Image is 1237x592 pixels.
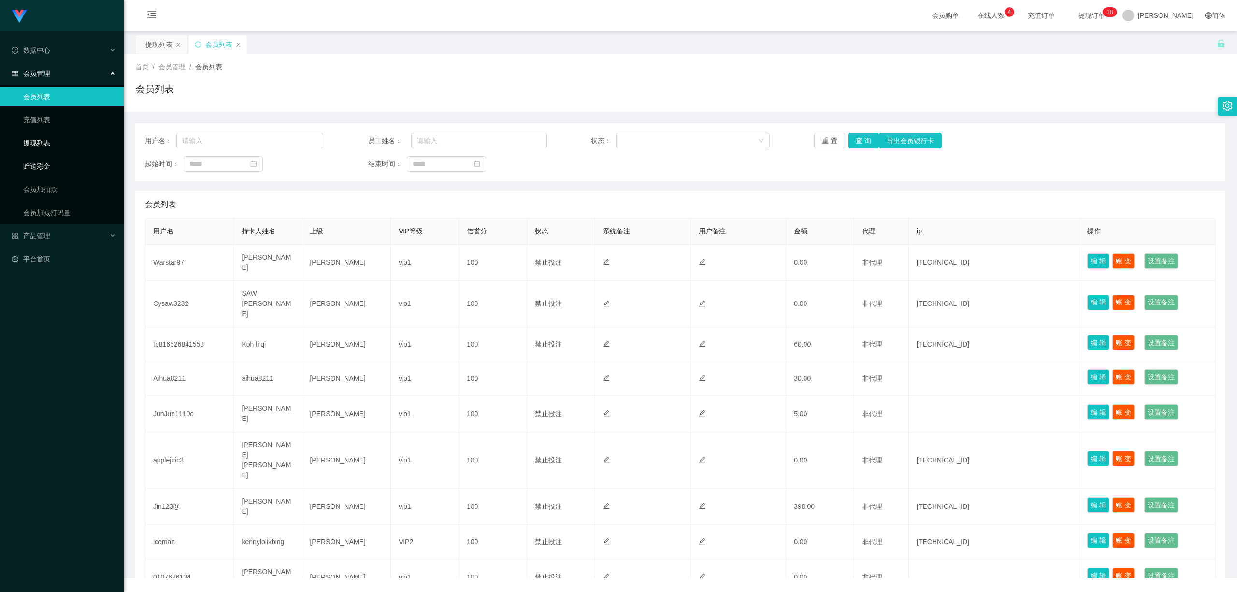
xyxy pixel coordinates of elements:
a: 会员加扣款 [23,180,116,199]
button: 设置备注 [1144,253,1178,269]
span: 非代理 [862,259,882,266]
td: [PERSON_NAME] [234,245,302,281]
button: 查 询 [848,133,879,148]
sup: 18 [1103,7,1117,17]
button: 设置备注 [1144,451,1178,466]
td: 0.00 [786,245,854,281]
button: 编 辑 [1087,253,1109,269]
td: Aihua8211 [145,361,234,396]
i: 图标: edit [699,300,705,307]
td: iceman [145,525,234,559]
td: 100 [459,525,527,559]
td: 0.00 [786,432,854,489]
sup: 4 [1005,7,1014,17]
div: 会员列表 [205,35,232,54]
td: [PERSON_NAME] [302,489,390,525]
td: 30.00 [786,361,854,396]
button: 编 辑 [1087,295,1109,310]
td: [TECHNICAL_ID] [909,327,1079,361]
td: Koh li qi [234,327,302,361]
i: 图标: edit [603,410,610,417]
td: Jin123@ [145,489,234,525]
span: 禁止投注 [535,538,562,546]
td: [TECHNICAL_ID] [909,525,1079,559]
i: 图标: down [758,138,764,144]
button: 编 辑 [1087,335,1109,350]
span: 会员列表 [145,199,176,210]
i: 图标: edit [699,503,705,509]
span: 提现订单 [1073,12,1110,19]
span: 非代理 [862,410,882,418]
button: 编 辑 [1087,533,1109,548]
i: 图标: calendar [250,160,257,167]
span: 持卡人姓名 [242,227,275,235]
h1: 会员列表 [135,82,174,96]
button: 导出会员银行卡 [879,133,942,148]
button: 账 变 [1112,253,1135,269]
span: 禁止投注 [535,340,562,348]
a: 赠送彩金 [23,157,116,176]
div: 提现列表 [145,35,173,54]
i: 图标: check-circle-o [12,47,18,54]
i: 图标: edit [603,503,610,509]
a: 提现列表 [23,133,116,153]
span: 金额 [794,227,807,235]
span: 在线人数 [973,12,1009,19]
td: [PERSON_NAME] [302,396,390,432]
i: 图标: edit [603,259,610,265]
td: 60.00 [786,327,854,361]
span: 起始时间： [145,159,184,169]
a: 图标: dashboard平台首页 [12,249,116,269]
td: [TECHNICAL_ID] [909,281,1079,327]
span: 会员列表 [195,63,222,71]
i: 图标: appstore-o [12,232,18,239]
td: VIP2 [391,525,459,559]
span: 非代理 [862,456,882,464]
i: 图标: edit [699,340,705,347]
span: 数据中心 [12,46,50,54]
td: 100 [459,489,527,525]
p: 8 [1110,7,1113,17]
button: 设置备注 [1144,568,1178,583]
td: kennylolikbing [234,525,302,559]
td: vip1 [391,432,459,489]
i: 图标: edit [699,538,705,545]
td: 0.00 [786,525,854,559]
td: vip1 [391,361,459,396]
p: 1 [1107,7,1110,17]
td: 100 [459,327,527,361]
button: 账 变 [1112,497,1135,513]
i: 图标: close [235,42,241,48]
td: vip1 [391,245,459,281]
td: [TECHNICAL_ID] [909,245,1079,281]
i: 图标: edit [603,456,610,463]
td: [PERSON_NAME] [302,281,390,327]
i: 图标: calendar [474,160,480,167]
td: vip1 [391,281,459,327]
td: 100 [459,245,527,281]
i: 图标: close [175,42,181,48]
span: 状态 [535,227,548,235]
td: 100 [459,432,527,489]
span: 代理 [862,227,876,235]
td: 100 [459,361,527,396]
i: 图标: table [12,70,18,77]
button: 账 变 [1112,451,1135,466]
td: 0.00 [786,281,854,327]
span: 员工姓名： [368,136,411,146]
td: [PERSON_NAME] [234,489,302,525]
button: 设置备注 [1144,533,1178,548]
i: 图标: global [1205,12,1212,19]
a: 会员加减打码量 [23,203,116,222]
td: 390.00 [786,489,854,525]
td: Warstar97 [145,245,234,281]
button: 账 变 [1112,369,1135,385]
td: applejuic3 [145,432,234,489]
i: 图标: edit [603,538,610,545]
span: / [189,63,191,71]
i: 图标: edit [699,259,705,265]
button: 编 辑 [1087,404,1109,420]
i: 图标: edit [699,456,705,463]
button: 账 变 [1112,404,1135,420]
span: 上级 [310,227,323,235]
